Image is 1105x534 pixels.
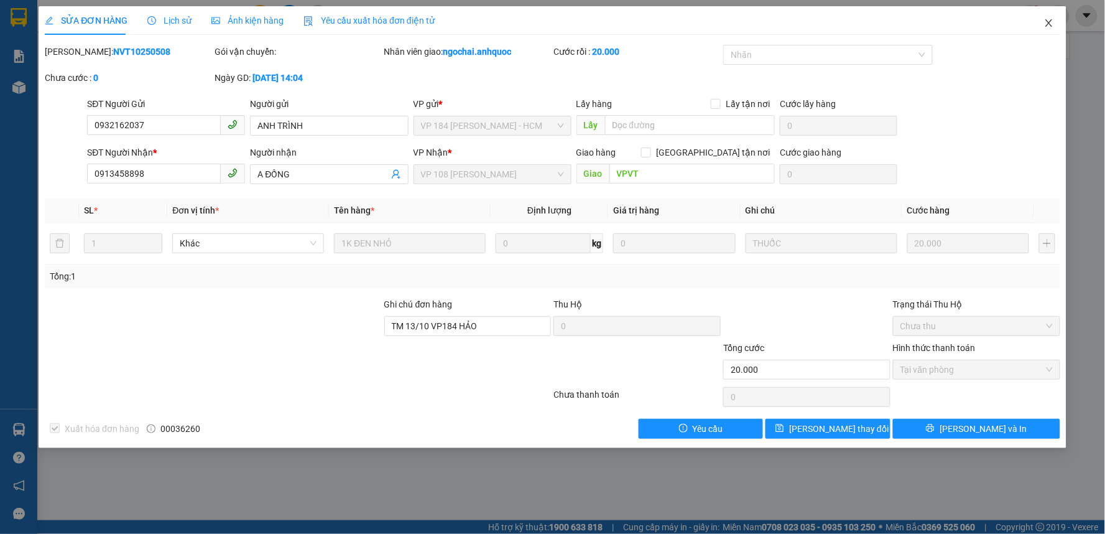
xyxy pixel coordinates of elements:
span: Giá trị hàng [613,205,659,215]
input: Ghi chú đơn hàng [384,316,552,336]
input: Cước giao hàng [780,164,897,184]
div: Tổng: 1 [50,269,427,283]
span: save [775,424,784,434]
div: 0906807048 [146,70,246,88]
span: SL [84,205,94,215]
span: Khác [180,234,317,253]
span: Gửi: [11,12,30,25]
button: plus [1039,233,1055,253]
div: Người gửi [250,97,408,111]
div: Nhân viên giao: [384,45,552,59]
span: Chưa thu [900,317,1053,335]
span: exclamation-circle [679,424,688,434]
span: 00036260 [160,422,200,436]
input: VD: Bàn, Ghế [334,233,486,253]
span: Yêu cầu xuất hóa đơn điện tử [303,16,435,26]
span: Cước hàng [907,205,950,215]
label: Cước giao hàng [780,148,841,157]
input: Cước lấy hàng [780,116,897,136]
span: Tổng cước [723,343,764,353]
input: Ghi Chú [746,233,897,253]
b: 20.000 [592,47,619,57]
span: SỬA ĐƠN HÀNG [45,16,127,26]
span: Đơn vị tính [172,205,219,215]
input: Dọc đường [609,164,775,184]
div: C NG. [GEOGRAPHIC_DATA] [11,40,137,70]
label: Hình thức thanh toán [893,343,976,353]
span: [PERSON_NAME] thay đổi [789,422,889,436]
div: SĐT Người Gửi [87,97,245,111]
div: [PERSON_NAME]: [45,45,212,59]
span: phone [228,168,238,178]
span: Yêu cầu [693,422,723,436]
span: Thu Hộ [553,299,582,309]
div: Gói vận chuyển: [215,45,382,59]
div: Trạng thái Thu Hộ [893,297,1060,311]
img: icon [303,16,313,26]
span: Lấy hàng [576,99,613,109]
button: delete [50,233,70,253]
button: printer[PERSON_NAME] và In [893,419,1060,439]
b: NVT10250508 [113,47,170,57]
span: edit [45,16,53,25]
span: Lấy [576,115,605,135]
div: VP 108 [PERSON_NAME] [11,11,137,40]
span: Tên hàng [334,205,374,215]
span: Nhận: [146,12,175,25]
div: 0933296328 [11,70,137,88]
span: [GEOGRAPHIC_DATA] tận nơi [651,146,775,159]
span: VP Nhận [414,148,448,157]
b: ngochai.anhquoc [443,47,512,57]
button: Close [1032,6,1066,41]
input: 0 [907,233,1030,253]
span: VP 184 Nguyễn Văn Trỗi - HCM [421,116,564,135]
span: Tại văn phòng [900,360,1053,379]
span: info-circle [147,424,155,433]
span: VP 184 NVT [146,88,223,131]
span: Lấy tận nơi [721,97,775,111]
span: Lịch sử [147,16,192,26]
div: A PHÚC [146,55,246,70]
span: user-add [391,169,401,179]
span: VP 108 Lê Hồng Phong - Vũng Tàu [421,165,564,184]
div: Ngày GD: [215,71,382,85]
div: Chưa thanh toán [552,388,722,410]
b: 0 [93,73,98,83]
label: Ghi chú đơn hàng [384,299,453,309]
b: [DATE] 14:04 [252,73,303,83]
span: kg [591,233,603,253]
span: Giao [576,164,609,184]
div: Người nhận [250,146,408,159]
span: close [1044,18,1054,28]
div: Chưa cước : [45,71,212,85]
th: Ghi chú [741,199,902,223]
div: Cước rồi : [553,45,721,59]
span: phone [228,119,238,129]
label: Cước lấy hàng [780,99,836,109]
span: Giao hàng [576,148,616,157]
span: Định lượng [527,205,571,215]
div: VP 184 [PERSON_NAME] - HCM [146,11,246,55]
span: Ảnh kiện hàng [211,16,284,26]
div: VP gửi [414,97,571,111]
span: Xuất hóa đơn hàng [60,422,144,436]
input: 0 [613,233,736,253]
span: printer [926,424,935,434]
button: save[PERSON_NAME] thay đổi [765,419,890,439]
input: Dọc đường [605,115,775,135]
div: SĐT Người Nhận [87,146,245,159]
span: picture [211,16,220,25]
span: clock-circle [147,16,156,25]
button: exclamation-circleYêu cầu [639,419,764,439]
span: [PERSON_NAME] và In [940,422,1027,436]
